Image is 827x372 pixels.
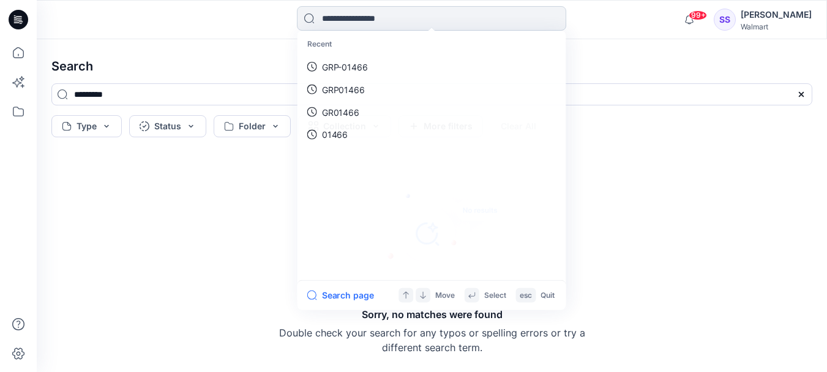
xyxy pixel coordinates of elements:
[322,60,369,73] p: GRP-01466
[714,9,736,31] div: SS
[300,78,564,101] a: GRP01466
[42,49,822,83] h4: Search
[300,55,564,78] a: GRP-01466
[279,325,585,355] p: Double check your search for any typos or spelling errors or try a different search term.
[307,288,375,303] button: Search page
[129,115,206,137] button: Status
[689,10,707,20] span: 99+
[214,115,291,137] button: Folder
[300,101,564,123] a: GR01466
[300,123,564,146] a: 01466
[300,33,564,55] p: Recent
[322,83,365,96] p: GRP01466
[322,105,360,118] p: GR01466
[435,289,455,301] p: Move
[520,289,533,301] p: esc
[51,115,122,137] button: Type
[741,7,812,22] div: [PERSON_NAME]
[741,22,812,31] div: Walmart
[541,289,555,301] p: Quit
[362,307,503,322] h5: Sorry, no matches were found
[322,128,348,141] p: 01466
[484,289,506,301] p: Select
